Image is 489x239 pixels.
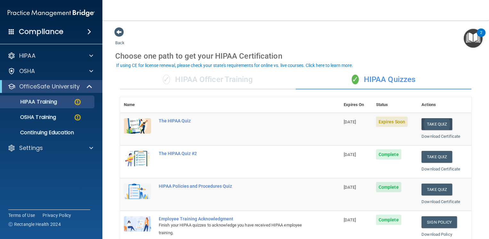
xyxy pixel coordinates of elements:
[376,149,401,160] span: Complete
[480,33,482,41] div: 2
[421,118,452,130] button: Take Quiz
[120,97,155,113] th: Name
[352,75,359,84] span: ✓
[421,184,452,195] button: Take Quiz
[19,27,63,36] h4: Compliance
[372,97,418,113] th: Status
[421,232,452,237] a: Download Policy
[159,151,308,156] div: The HIPAA Quiz #2
[421,151,452,163] button: Take Quiz
[8,83,93,90] a: OfficeSafe University
[115,47,476,65] div: Choose one path to get your HIPAA Certification
[74,98,82,106] img: warning-circle.0cc9ac19.png
[8,212,35,218] a: Terms of Use
[19,52,36,60] p: HIPAA
[159,118,308,123] div: The HIPAA Quiz
[163,75,170,84] span: ✓
[116,63,353,68] div: If using CE for license renewal, please check your state's requirements for online vs. live cours...
[376,215,401,225] span: Complete
[8,7,95,20] img: PMB logo
[421,134,460,139] a: Download Certificate
[19,144,43,152] p: Settings
[421,216,457,228] a: Sign Policy
[8,52,93,60] a: HIPAA
[464,29,483,48] button: Open Resource Center, 2 new notifications
[19,67,35,75] p: OSHA
[4,99,57,105] p: HIPAA Training
[120,70,296,89] div: HIPAA Officer Training
[115,33,124,45] a: Back
[340,97,372,113] th: Expires On
[344,185,356,190] span: [DATE]
[8,221,61,227] span: Ⓒ Rectangle Health 2024
[344,152,356,157] span: [DATE]
[159,216,308,221] div: Employee Training Acknowledgment
[43,212,71,218] a: Privacy Policy
[344,119,356,124] span: [DATE]
[4,114,56,120] p: OSHA Training
[74,113,82,121] img: warning-circle.0cc9ac19.png
[159,184,308,189] div: HIPAA Policies and Procedures Quiz
[8,67,93,75] a: OSHA
[8,144,93,152] a: Settings
[379,194,481,219] iframe: Drift Widget Chat Controller
[4,129,92,136] p: Continuing Education
[421,167,460,171] a: Download Certificate
[418,97,471,113] th: Actions
[344,218,356,222] span: [DATE]
[376,182,401,192] span: Complete
[19,83,80,90] p: OfficeSafe University
[296,70,471,89] div: HIPAA Quizzes
[376,117,408,127] span: Expires Soon
[115,62,354,69] button: If using CE for license renewal, please check your state's requirements for online vs. live cours...
[159,221,308,237] div: Finish your HIPAA quizzes to acknowledge you have received HIPAA employee training.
